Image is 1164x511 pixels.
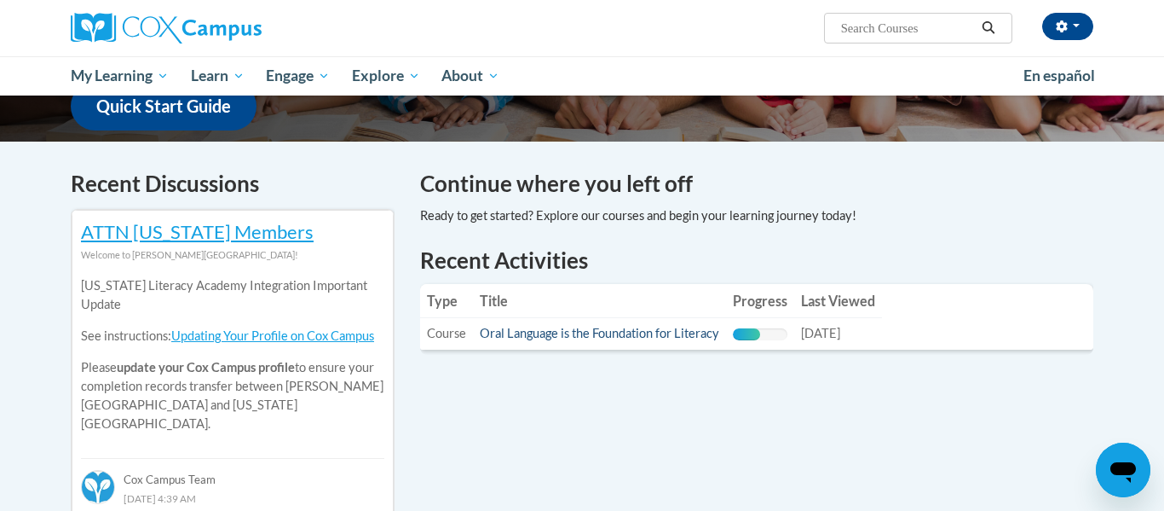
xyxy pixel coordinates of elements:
a: Cox Campus [71,13,395,44]
input: Search Courses [839,18,976,38]
a: Engage [255,56,341,96]
b: update your Cox Campus profile [117,360,295,375]
th: Last Viewed [794,284,882,318]
th: Progress [726,284,794,318]
span: Explore [352,66,420,86]
a: Learn [180,56,256,96]
span: About [441,66,499,86]
a: En español [1012,58,1106,94]
div: Cox Campus Team [81,458,384,489]
a: Quick Start Guide [71,82,256,131]
img: Cox Campus [71,13,262,44]
span: En español [1023,67,1095,84]
a: Explore [341,56,431,96]
p: See instructions: [81,327,384,346]
span: Learn [191,66,245,86]
a: Oral Language is the Foundation for Literacy [480,326,719,340]
button: Account Settings [1042,13,1093,40]
h1: Recent Activities [420,245,1093,276]
span: My Learning [71,66,169,86]
a: My Learning [60,56,180,96]
p: [US_STATE] Literacy Academy Integration Important Update [81,276,384,314]
span: Course [427,326,466,340]
span: Engage [266,66,330,86]
a: About [431,56,511,96]
img: Cox Campus Team [81,470,115,504]
th: Title [473,284,726,318]
a: Updating Your Profile on Cox Campus [171,328,374,343]
h4: Recent Discussions [71,167,395,200]
div: Welcome to [PERSON_NAME][GEOGRAPHIC_DATA]! [81,246,384,264]
th: Type [420,284,473,318]
div: Please to ensure your completion records transfer between [PERSON_NAME][GEOGRAPHIC_DATA] and [US_... [81,264,384,446]
div: Progress, % [733,328,760,340]
div: [DATE] 4:39 AM [81,489,384,508]
button: Search [976,18,1001,38]
h4: Continue where you left off [420,167,1093,200]
iframe: Button to launch messaging window [1096,443,1150,497]
a: ATTN [US_STATE] Members [81,220,314,243]
span: [DATE] [801,326,840,340]
div: Main menu [45,56,1119,96]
